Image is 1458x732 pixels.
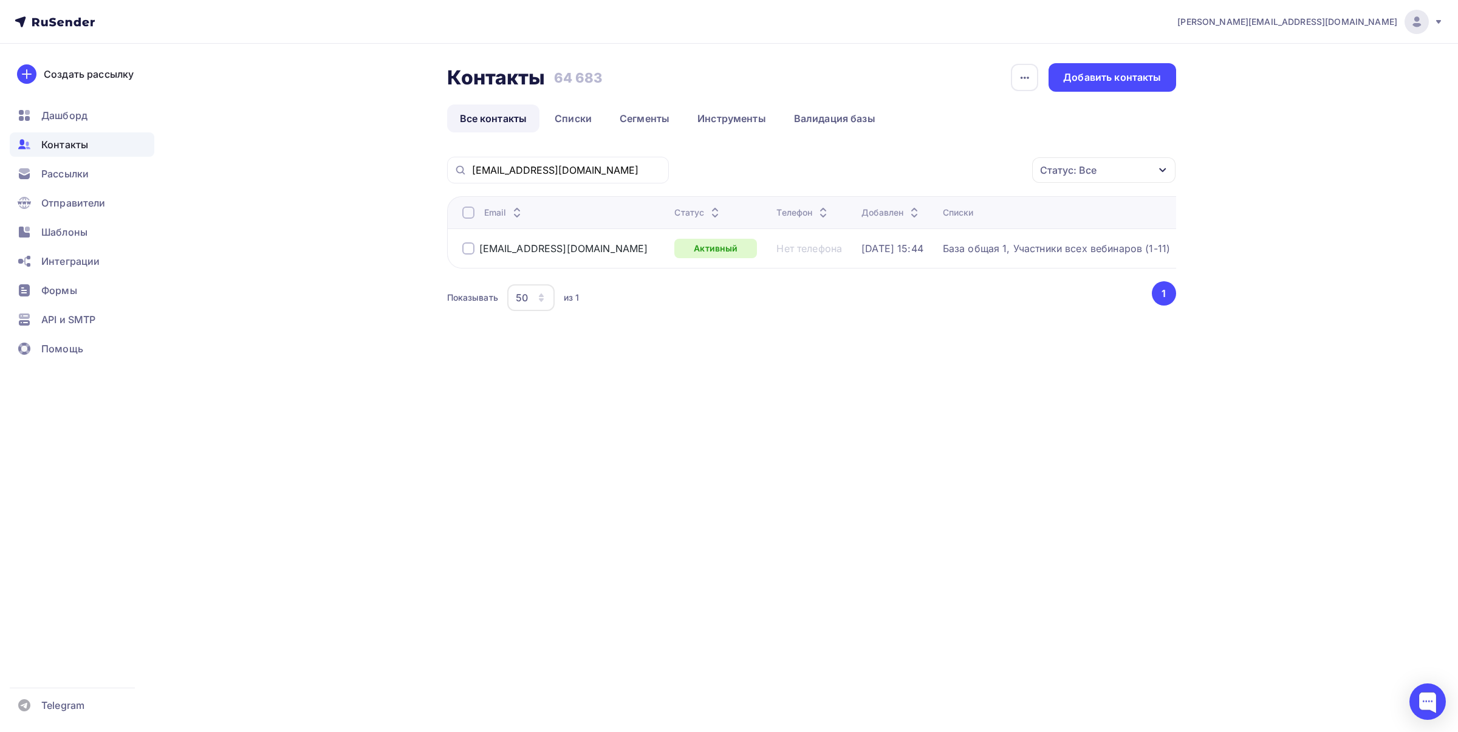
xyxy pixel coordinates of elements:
[1152,281,1176,306] button: Go to page 1
[943,242,1170,255] a: База общая 1, Участники всех вебинаров (1-11)
[41,108,87,123] span: Дашборд
[10,191,154,215] a: Отправители
[10,278,154,303] a: Формы
[447,66,546,90] h2: Контакты
[507,284,555,312] button: 50
[41,698,84,713] span: Telegram
[447,104,540,132] a: Все контакты
[41,283,77,298] span: Формы
[1149,281,1176,306] ul: Pagination
[41,225,87,239] span: Шаблоны
[674,239,757,258] a: Активный
[781,104,888,132] a: Валидация базы
[41,254,100,269] span: Интеграции
[41,196,106,210] span: Отправители
[776,242,842,255] a: Нет телефона
[41,312,95,327] span: API и SMTP
[41,341,83,356] span: Помощь
[472,163,662,177] input: Поиск
[1063,70,1161,84] div: Добавить контакты
[44,67,134,81] div: Создать рассылку
[685,104,779,132] a: Инструменты
[484,207,525,219] div: Email
[674,207,722,219] div: Статус
[41,166,89,181] span: Рассылки
[861,207,922,219] div: Добавлен
[776,207,830,219] div: Телефон
[1177,16,1397,28] span: [PERSON_NAME][EMAIL_ADDRESS][DOMAIN_NAME]
[607,104,682,132] a: Сегменты
[447,292,498,304] div: Показывать
[1032,157,1176,183] button: Статус: Все
[479,242,648,255] a: [EMAIL_ADDRESS][DOMAIN_NAME]
[10,132,154,157] a: Контакты
[542,104,604,132] a: Списки
[516,290,528,305] div: 50
[41,137,88,152] span: Контакты
[10,220,154,244] a: Шаблоны
[10,103,154,128] a: Дашборд
[1040,163,1097,177] div: Статус: Все
[943,207,974,219] div: Списки
[861,242,923,255] a: [DATE] 15:44
[10,162,154,186] a: Рассылки
[1177,10,1443,34] a: [PERSON_NAME][EMAIL_ADDRESS][DOMAIN_NAME]
[554,69,603,86] h3: 64 683
[564,292,580,304] div: из 1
